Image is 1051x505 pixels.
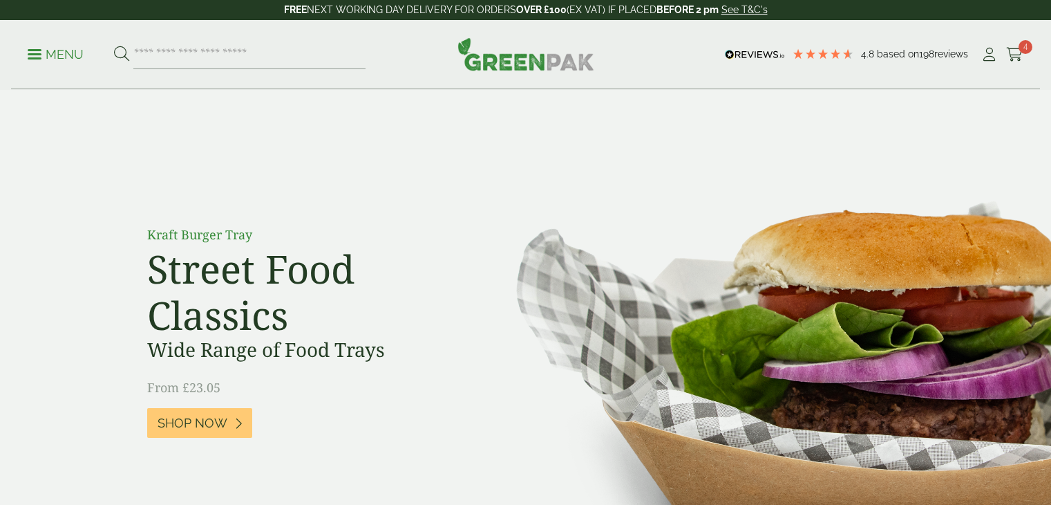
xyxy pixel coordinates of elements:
[28,46,84,63] p: Menu
[158,416,227,431] span: Shop Now
[147,226,458,244] p: Kraft Burger Tray
[721,4,768,15] a: See T&C's
[284,4,307,15] strong: FREE
[792,48,854,60] div: 4.79 Stars
[1006,48,1023,62] i: Cart
[981,48,998,62] i: My Account
[934,48,968,59] span: reviews
[1019,40,1032,54] span: 4
[656,4,719,15] strong: BEFORE 2 pm
[877,48,919,59] span: Based on
[147,379,220,396] span: From £23.05
[861,48,877,59] span: 4.8
[147,338,458,362] h3: Wide Range of Food Trays
[147,246,458,338] h2: Street Food Classics
[725,50,785,59] img: REVIEWS.io
[28,46,84,60] a: Menu
[457,37,594,71] img: GreenPak Supplies
[147,408,252,438] a: Shop Now
[516,4,567,15] strong: OVER £100
[919,48,934,59] span: 198
[1006,44,1023,65] a: 4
